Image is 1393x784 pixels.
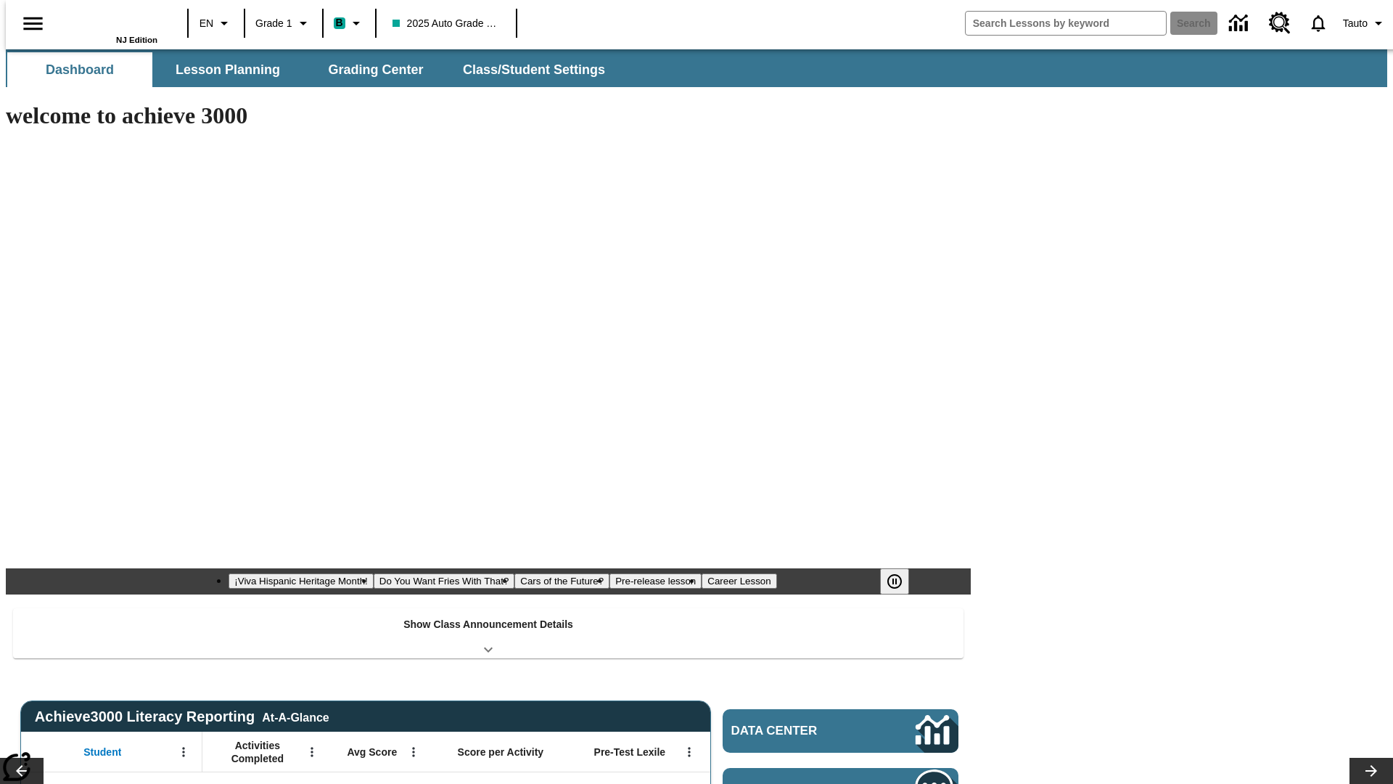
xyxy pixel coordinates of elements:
[7,52,152,87] button: Dashboard
[347,746,397,759] span: Avg Score
[336,14,343,32] span: B
[6,102,971,129] h1: welcome to achieve 3000
[393,16,500,31] span: 2025 Auto Grade 1 A
[229,573,373,589] button: Slide 1 ¡Viva Hispanic Heritage Month!
[46,62,114,78] span: Dashboard
[173,741,194,763] button: Open Menu
[83,746,121,759] span: Student
[880,568,924,595] div: Pause
[403,741,424,763] button: Open Menu
[176,62,280,78] span: Lesson Planning
[210,739,305,765] span: Activities Completed
[63,5,157,44] div: Home
[116,36,157,44] span: NJ Edition
[63,7,157,36] a: Home
[155,52,300,87] button: Lesson Planning
[6,52,618,87] div: SubNavbar
[403,617,573,632] p: Show Class Announcement Details
[193,10,239,36] button: Language: EN, Select a language
[1299,4,1337,42] a: Notifications
[250,10,318,36] button: Grade: Grade 1, Select a grade
[200,16,213,31] span: EN
[702,573,776,589] button: Slide 5 Career Lesson
[255,16,292,31] span: Grade 1
[1349,758,1393,784] button: Lesson carousel, Next
[609,573,702,589] button: Slide 4 Pre-release lesson
[6,49,1387,87] div: SubNavbar
[463,62,605,78] span: Class/Student Settings
[731,724,867,738] span: Data Center
[374,573,515,589] button: Slide 2 Do You Want Fries With That?
[678,741,700,763] button: Open Menu
[1337,10,1393,36] button: Profile/Settings
[880,568,909,595] button: Pause
[13,608,963,658] div: Show Class Announcement Details
[301,741,323,763] button: Open Menu
[1220,4,1260,44] a: Data Center
[1343,16,1368,31] span: Tauto
[723,709,958,753] a: Data Center
[12,2,54,45] button: Open side menu
[594,746,666,759] span: Pre-Test Lexile
[1260,4,1299,43] a: Resource Center, Will open in new tab
[458,746,544,759] span: Score per Activity
[262,709,329,724] div: At-A-Glance
[328,10,371,36] button: Boost Class color is teal. Change class color
[451,52,617,87] button: Class/Student Settings
[966,12,1166,35] input: search field
[35,709,329,725] span: Achieve3000 Literacy Reporting
[328,62,423,78] span: Grading Center
[514,573,609,589] button: Slide 3 Cars of the Future?
[303,52,448,87] button: Grading Center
